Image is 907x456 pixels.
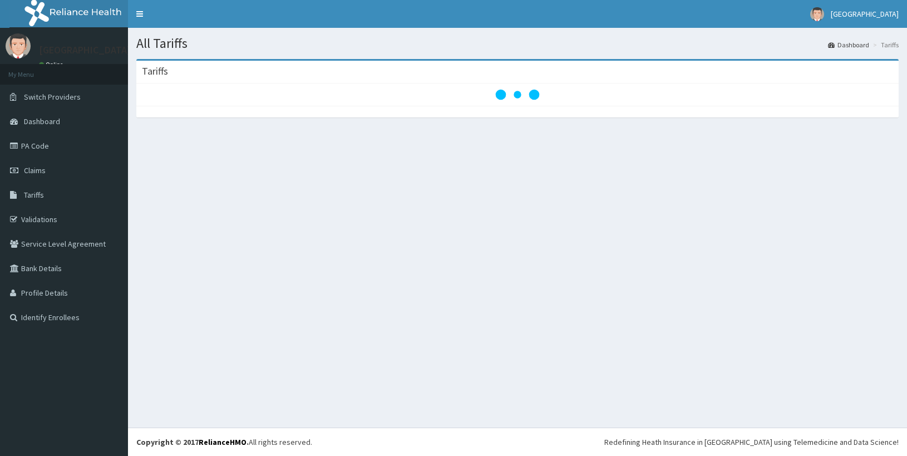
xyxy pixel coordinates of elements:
[199,437,247,447] a: RelianceHMO
[142,66,168,76] h3: Tariffs
[604,437,899,448] div: Redefining Heath Insurance in [GEOGRAPHIC_DATA] using Telemedicine and Data Science!
[39,45,131,55] p: [GEOGRAPHIC_DATA]
[495,72,540,117] svg: audio-loading
[136,36,899,51] h1: All Tariffs
[6,33,31,58] img: User Image
[128,428,907,456] footer: All rights reserved.
[24,190,44,200] span: Tariffs
[24,116,60,126] span: Dashboard
[828,40,869,50] a: Dashboard
[810,7,824,21] img: User Image
[24,92,81,102] span: Switch Providers
[831,9,899,19] span: [GEOGRAPHIC_DATA]
[136,437,249,447] strong: Copyright © 2017 .
[24,165,46,175] span: Claims
[870,40,899,50] li: Tariffs
[39,61,66,68] a: Online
